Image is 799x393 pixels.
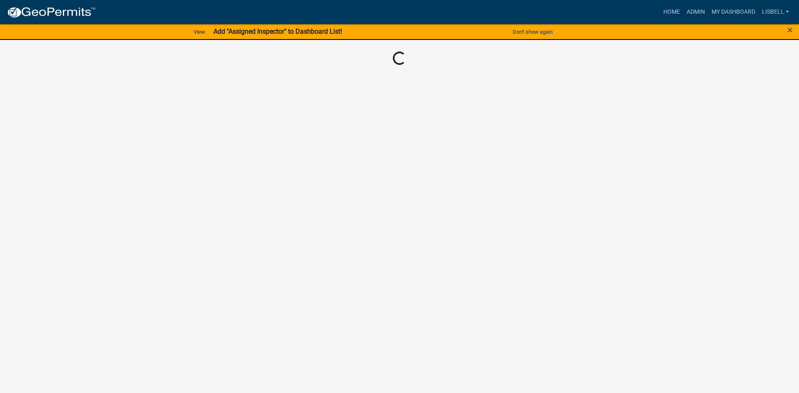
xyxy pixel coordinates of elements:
[759,4,792,20] a: lisbell
[787,25,793,35] button: Close
[190,25,208,39] a: View
[213,27,342,35] strong: Add "Assigned Inspector" to Dashboard List!
[683,4,708,20] a: Admin
[509,25,556,39] button: Don't show again
[660,4,683,20] a: Home
[787,24,793,36] span: ×
[708,4,759,20] a: My Dashboard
